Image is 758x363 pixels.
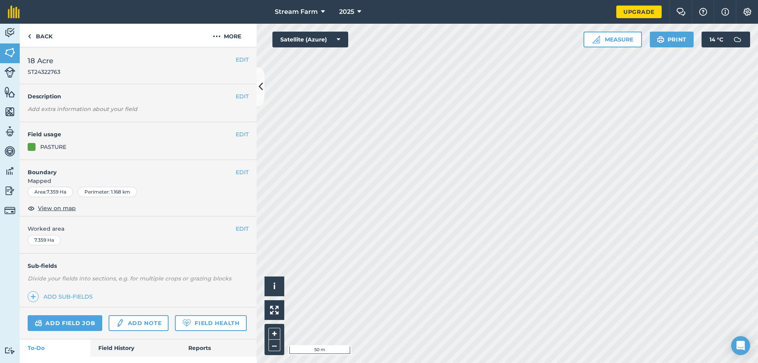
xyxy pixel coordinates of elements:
[592,36,600,43] img: Ruler icon
[28,203,76,213] button: View on map
[28,68,60,76] span: ST24322763
[28,291,96,302] a: Add sub-fields
[28,315,102,331] a: Add field job
[4,145,15,157] img: svg+xml;base64,PD94bWwgdmVyc2lvbj0iMS4wIiBlbmNvZGluZz0idXRmLTgiPz4KPCEtLSBHZW5lcmF0b3I6IEFkb2JlIE...
[35,318,42,328] img: svg+xml;base64,PD94bWwgdmVyc2lvbj0iMS4wIiBlbmNvZGluZz0idXRmLTgiPz4KPCEtLSBHZW5lcmF0b3I6IEFkb2JlIE...
[175,315,246,331] a: Field Health
[180,339,257,357] a: Reports
[90,339,180,357] a: Field History
[28,55,60,66] span: 18 Acre
[4,347,15,354] img: svg+xml;base64,PD94bWwgdmVyc2lvbj0iMS4wIiBlbmNvZGluZz0idXRmLTgiPz4KPCEtLSBHZW5lcmF0b3I6IEFkb2JlIE...
[236,224,249,233] button: EDIT
[236,92,249,101] button: EDIT
[236,130,249,139] button: EDIT
[4,86,15,98] img: svg+xml;base64,PHN2ZyB4bWxucz0iaHR0cDovL3d3dy53My5vcmcvMjAwMC9zdmciIHdpZHRoPSI1NiIgaGVpZ2h0PSI2MC...
[197,24,257,47] button: More
[20,177,257,185] span: Mapped
[4,205,15,216] img: svg+xml;base64,PD94bWwgdmVyc2lvbj0iMS4wIiBlbmNvZGluZz0idXRmLTgiPz4KPCEtLSBHZW5lcmF0b3I6IEFkb2JlIE...
[268,340,280,351] button: –
[676,8,686,16] img: Two speech bubbles overlapping with the left bubble in the forefront
[709,32,723,47] span: 14 ° C
[20,339,90,357] a: To-Do
[4,67,15,78] img: svg+xml;base64,PD94bWwgdmVyc2lvbj0iMS4wIiBlbmNvZGluZz0idXRmLTgiPz4KPCEtLSBHZW5lcmF0b3I6IEFkb2JlIE...
[116,318,124,328] img: svg+xml;base64,PD94bWwgdmVyc2lvbj0iMS4wIiBlbmNvZGluZz0idXRmLTgiPz4KPCEtLSBHZW5lcmF0b3I6IEFkb2JlIE...
[731,336,750,355] div: Open Intercom Messenger
[4,126,15,137] img: svg+xml;base64,PD94bWwgdmVyc2lvbj0iMS4wIiBlbmNvZGluZz0idXRmLTgiPz4KPCEtLSBHZW5lcmF0b3I6IEFkb2JlIE...
[721,7,729,17] img: svg+xml;base64,PHN2ZyB4bWxucz0iaHR0cDovL3d3dy53My5vcmcvMjAwMC9zdmciIHdpZHRoPSIxNyIgaGVpZ2h0PSIxNy...
[30,292,36,301] img: svg+xml;base64,PHN2ZyB4bWxucz0iaHR0cDovL3d3dy53My5vcmcvMjAwMC9zdmciIHdpZHRoPSIxNCIgaGVpZ2h0PSIyNC...
[20,160,236,177] h4: Boundary
[78,187,137,197] div: Perimeter : 1.168 km
[272,32,348,47] button: Satellite (Azure)
[40,143,66,151] div: PASTURE
[28,92,249,101] h4: Description
[4,106,15,118] img: svg+xml;base64,PHN2ZyB4bWxucz0iaHR0cDovL3d3dy53My5vcmcvMjAwMC9zdmciIHdpZHRoPSI1NiIgaGVpZ2h0PSI2MC...
[236,55,249,64] button: EDIT
[270,306,279,314] img: Four arrows, one pointing top left, one top right, one bottom right and the last bottom left
[28,203,35,213] img: svg+xml;base64,PHN2ZyB4bWxucz0iaHR0cDovL3d3dy53My5vcmcvMjAwMC9zdmciIHdpZHRoPSIxOCIgaGVpZ2h0PSIyNC...
[650,32,694,47] button: Print
[8,6,20,18] img: fieldmargin Logo
[109,315,169,331] a: Add note
[28,235,61,245] div: 7.359 Ha
[20,261,257,270] h4: Sub-fields
[743,8,752,16] img: A cog icon
[4,47,15,58] img: svg+xml;base64,PHN2ZyB4bWxucz0iaHR0cDovL3d3dy53My5vcmcvMjAwMC9zdmciIHdpZHRoPSI1NiIgaGVpZ2h0PSI2MC...
[213,32,221,41] img: svg+xml;base64,PHN2ZyB4bWxucz0iaHR0cDovL3d3dy53My5vcmcvMjAwMC9zdmciIHdpZHRoPSIyMCIgaGVpZ2h0PSIyNC...
[730,32,745,47] img: svg+xml;base64,PD94bWwgdmVyc2lvbj0iMS4wIiBlbmNvZGluZz0idXRmLTgiPz4KPCEtLSBHZW5lcmF0b3I6IEFkb2JlIE...
[20,24,60,47] a: Back
[28,32,31,41] img: svg+xml;base64,PHN2ZyB4bWxucz0iaHR0cDovL3d3dy53My5vcmcvMjAwMC9zdmciIHdpZHRoPSI5IiBoZWlnaHQ9IjI0Ii...
[584,32,642,47] button: Measure
[616,6,662,18] a: Upgrade
[339,7,354,17] span: 2025
[657,35,664,44] img: svg+xml;base64,PHN2ZyB4bWxucz0iaHR0cDovL3d3dy53My5vcmcvMjAwMC9zdmciIHdpZHRoPSIxOSIgaGVpZ2h0PSIyNC...
[698,8,708,16] img: A question mark icon
[4,27,15,39] img: svg+xml;base64,PD94bWwgdmVyc2lvbj0iMS4wIiBlbmNvZGluZz0idXRmLTgiPz4KPCEtLSBHZW5lcmF0b3I6IEFkb2JlIE...
[702,32,750,47] button: 14 °C
[275,7,318,17] span: Stream Farm
[268,328,280,340] button: +
[28,224,249,233] span: Worked area
[28,187,73,197] div: Area : 7.359 Ha
[265,276,284,296] button: i
[28,130,236,139] h4: Field usage
[28,105,137,113] em: Add extra information about your field
[236,168,249,177] button: EDIT
[38,204,76,213] span: View on map
[4,185,15,197] img: svg+xml;base64,PD94bWwgdmVyc2lvbj0iMS4wIiBlbmNvZGluZz0idXRmLTgiPz4KPCEtLSBHZW5lcmF0b3I6IEFkb2JlIE...
[28,275,231,282] em: Divide your fields into sections, e.g. for multiple crops or grazing blocks
[273,281,276,291] span: i
[4,165,15,177] img: svg+xml;base64,PD94bWwgdmVyc2lvbj0iMS4wIiBlbmNvZGluZz0idXRmLTgiPz4KPCEtLSBHZW5lcmF0b3I6IEFkb2JlIE...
